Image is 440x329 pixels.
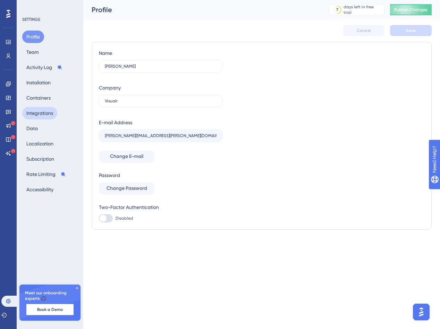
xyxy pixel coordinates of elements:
[22,17,78,22] div: SETTINGS
[394,7,428,12] span: Publish Changes
[22,92,55,104] button: Containers
[16,2,43,10] span: Need Help?
[26,304,74,315] button: Book a Demo
[37,307,63,312] span: Book a Demo
[357,28,371,33] span: Cancel
[22,107,57,119] button: Integrations
[107,184,147,193] span: Change Password
[22,31,44,43] button: Profile
[105,64,217,69] input: Name Surname
[99,118,132,127] div: E-mail Address
[105,133,217,138] input: E-mail Address
[390,25,432,36] button: Save
[22,122,42,135] button: Data
[344,4,382,15] div: days left in free trial
[22,168,70,180] button: Rate Limiting
[390,4,432,15] button: Publish Changes
[99,84,121,92] div: Company
[92,5,312,15] div: Profile
[99,150,154,163] button: Change E-mail
[411,302,432,322] iframe: UserGuiding AI Assistant Launcher
[22,183,58,196] button: Accessibility
[22,76,55,89] button: Installation
[22,153,58,165] button: Subscription
[99,203,222,211] div: Two-Factor Authentication
[336,7,338,12] div: 7
[406,28,416,33] span: Save
[22,46,43,58] button: Team
[22,61,67,74] button: Activity Log
[99,171,222,179] div: Password
[105,99,217,103] input: Company Name
[22,137,58,150] button: Localization
[110,152,143,161] span: Change E-mail
[99,182,154,195] button: Change Password
[99,49,112,57] div: Name
[25,290,75,301] span: Meet our onboarding experts 🎧
[116,216,133,221] span: Disabled
[343,25,384,36] button: Cancel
